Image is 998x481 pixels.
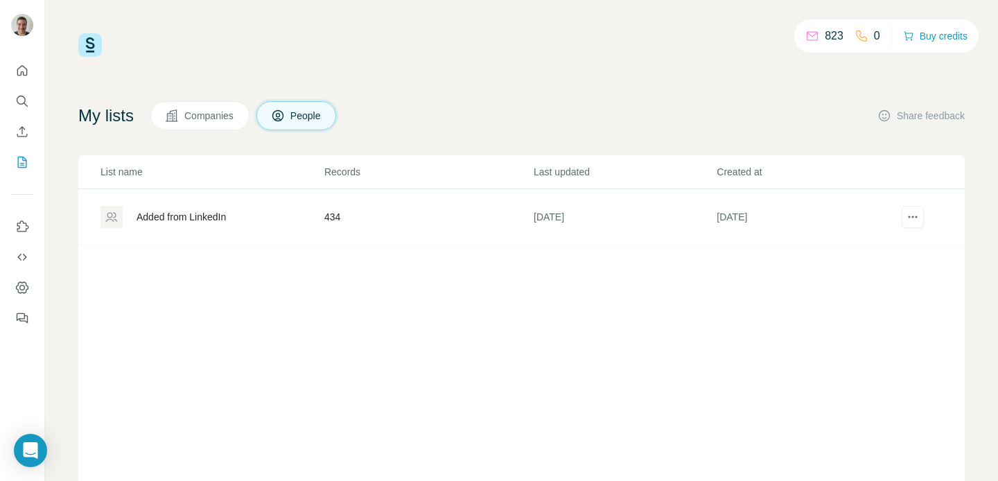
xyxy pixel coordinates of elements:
[11,245,33,270] button: Use Surfe API
[78,33,102,57] img: Surfe Logo
[874,28,880,44] p: 0
[825,28,843,44] p: 823
[877,109,965,123] button: Share feedback
[11,58,33,83] button: Quick start
[902,206,924,228] button: actions
[534,165,715,179] p: Last updated
[137,210,226,224] div: Added from LinkedIn
[11,119,33,144] button: Enrich CSV
[11,214,33,239] button: Use Surfe on LinkedIn
[903,26,968,46] button: Buy credits
[533,189,716,245] td: [DATE]
[11,89,33,114] button: Search
[78,105,134,127] h4: My lists
[11,150,33,175] button: My lists
[324,189,533,245] td: 434
[184,109,235,123] span: Companies
[290,109,322,123] span: People
[100,165,323,179] p: List name
[717,165,898,179] p: Created at
[11,275,33,300] button: Dashboard
[716,189,899,245] td: [DATE]
[11,306,33,331] button: Feedback
[14,434,47,467] div: Open Intercom Messenger
[11,14,33,36] img: Avatar
[324,165,532,179] p: Records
